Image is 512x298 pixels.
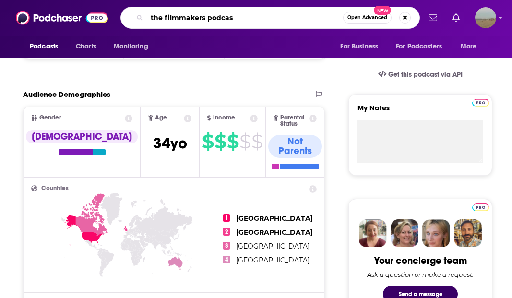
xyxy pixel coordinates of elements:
[236,242,310,250] span: [GEOGRAPHIC_DATA]
[155,115,167,121] span: Age
[23,37,71,56] button: open menu
[30,40,58,53] span: Podcasts
[41,185,69,191] span: Countries
[236,214,313,223] span: [GEOGRAPHIC_DATA]
[472,202,489,211] a: Pro website
[367,271,474,278] div: Ask a question or make a request.
[147,10,343,25] input: Search podcasts, credits, & more...
[347,15,387,20] span: Open Advanced
[454,219,482,247] img: Jon Profile
[223,242,230,250] span: 3
[357,103,483,120] label: My Notes
[390,37,456,56] button: open menu
[425,10,441,26] a: Show notifications dropdown
[76,40,96,53] span: Charts
[391,219,418,247] img: Barbara Profile
[422,219,450,247] img: Jules Profile
[223,228,230,236] span: 2
[472,99,489,107] img: Podchaser Pro
[280,115,308,127] span: Parental Status
[461,40,477,53] span: More
[374,255,467,267] div: Your concierge team
[374,6,391,15] span: New
[227,134,238,149] span: $
[39,115,61,121] span: Gender
[114,40,148,53] span: Monitoring
[449,10,464,26] a: Show notifications dropdown
[223,256,230,263] span: 4
[70,37,102,56] a: Charts
[359,219,387,247] img: Sydney Profile
[268,135,322,158] div: Not Parents
[472,203,489,211] img: Podchaser Pro
[475,7,496,28] img: User Profile
[236,228,313,237] span: [GEOGRAPHIC_DATA]
[340,40,378,53] span: For Business
[370,63,470,86] a: Get this podcast via API
[223,214,230,222] span: 1
[26,130,138,143] div: [DEMOGRAPHIC_DATA]
[396,40,442,53] span: For Podcasters
[454,37,489,56] button: open menu
[475,7,496,28] button: Show profile menu
[120,7,420,29] div: Search podcasts, credits, & more...
[23,90,110,99] h2: Audience Demographics
[472,97,489,107] a: Pro website
[153,134,187,153] span: 34 yo
[236,256,310,264] span: [GEOGRAPHIC_DATA]
[202,134,214,149] span: $
[343,12,392,24] button: Open AdvancedNew
[239,134,250,149] span: $
[16,9,108,27] img: Podchaser - Follow, Share and Rate Podcasts
[475,7,496,28] span: Logged in as shenderson
[214,134,226,149] span: $
[107,37,160,56] button: open menu
[251,134,262,149] span: $
[213,115,235,121] span: Income
[388,71,463,79] span: Get this podcast via API
[333,37,390,56] button: open menu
